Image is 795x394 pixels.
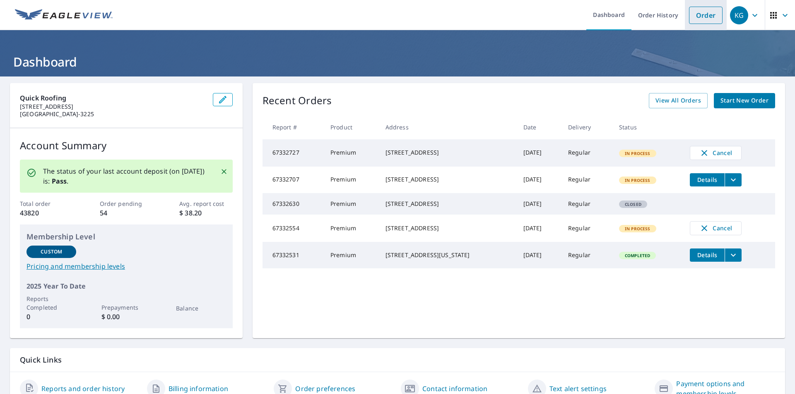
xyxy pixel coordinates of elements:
p: Membership Level [26,231,226,242]
a: Pricing and membership levels [26,261,226,271]
p: Order pending [100,199,153,208]
button: Cancel [690,146,742,160]
div: [STREET_ADDRESS] [385,175,510,184]
p: [GEOGRAPHIC_DATA]-3225 [20,110,206,118]
p: Avg. report cost [179,199,232,208]
td: Regular [561,139,612,167]
div: KG [730,6,748,24]
b: Pass [52,177,67,186]
p: 54 [100,208,153,218]
div: [STREET_ADDRESS] [385,200,510,208]
td: 67332727 [263,139,324,167]
td: 67332707 [263,167,324,193]
p: Quick Roofing [20,93,206,103]
td: Premium [324,215,379,242]
span: In Process [620,177,655,183]
p: Prepayments [101,303,151,312]
td: 67332554 [263,215,324,242]
th: Date [517,115,562,139]
h1: Dashboard [10,53,785,70]
p: [STREET_ADDRESS] [20,103,206,110]
button: filesDropdownBtn-67332707 [725,173,742,186]
p: Quick Links [20,355,775,365]
p: Custom [41,248,62,256]
td: [DATE] [517,242,562,268]
td: Premium [324,242,379,268]
th: Status [612,115,683,139]
a: Order preferences [295,384,355,394]
td: 67332630 [263,193,324,215]
p: Balance [176,304,226,313]
p: Recent Orders [263,93,332,108]
p: Reports Completed [26,294,76,312]
th: Delivery [561,115,612,139]
div: [STREET_ADDRESS] [385,224,510,232]
th: Product [324,115,379,139]
p: $ 38.20 [179,208,232,218]
img: EV Logo [15,9,113,21]
a: View All Orders [649,93,708,108]
span: Start New Order [720,96,768,106]
td: Regular [561,242,612,268]
td: Premium [324,193,379,215]
p: 2025 Year To Date [26,281,226,291]
button: Cancel [690,221,742,235]
td: Regular [561,167,612,193]
a: Start New Order [714,93,775,108]
p: 0 [26,312,76,322]
td: [DATE] [517,215,562,242]
td: Regular [561,215,612,242]
a: Text alert settings [549,384,607,394]
span: In Process [620,150,655,156]
td: [DATE] [517,193,562,215]
p: 43820 [20,208,73,218]
td: 67332531 [263,242,324,268]
span: Completed [620,253,655,258]
td: Premium [324,139,379,167]
p: Total order [20,199,73,208]
span: Cancel [699,148,733,158]
td: Regular [561,193,612,215]
div: [STREET_ADDRESS] [385,148,510,157]
td: Premium [324,167,379,193]
span: In Process [620,226,655,232]
span: Cancel [699,223,733,233]
th: Report # [263,115,324,139]
a: Billing information [169,384,228,394]
p: Account Summary [20,138,233,153]
td: [DATE] [517,167,562,193]
span: Details [695,251,720,259]
a: Reports and order history [41,384,125,394]
div: [STREET_ADDRESS][US_STATE] [385,251,510,259]
span: Closed [620,201,646,207]
p: The status of your last account deposit (on [DATE]) is: . [43,166,210,186]
p: $ 0.00 [101,312,151,322]
button: filesDropdownBtn-67332531 [725,248,742,262]
td: [DATE] [517,139,562,167]
a: Order [689,7,723,24]
a: Contact information [422,384,487,394]
span: View All Orders [655,96,701,106]
th: Address [379,115,517,139]
span: Details [695,176,720,184]
button: Close [219,166,229,177]
button: detailsBtn-67332707 [690,173,725,186]
button: detailsBtn-67332531 [690,248,725,262]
